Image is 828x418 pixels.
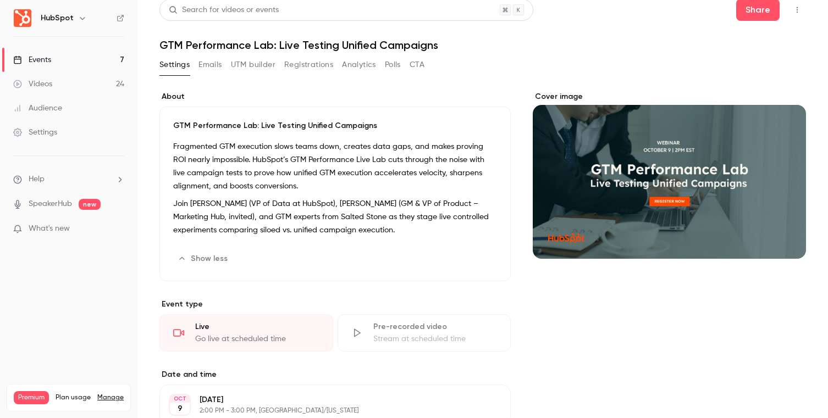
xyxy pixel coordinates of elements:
[29,198,72,210] a: SpeakerHub
[159,369,511,380] label: Date and time
[159,314,333,352] div: LiveGo live at scheduled time
[41,13,74,24] h6: HubSpot
[533,91,806,102] label: Cover image
[169,4,279,16] div: Search for videos or events
[111,224,124,234] iframe: Noticeable Trigger
[198,56,222,74] button: Emails
[173,250,234,267] button: Show less
[173,197,497,237] p: Join [PERSON_NAME] (VP of Data at HubSpot), [PERSON_NAME] (GM & VP of Product – Marketing Hub, in...
[159,38,806,52] h1: GTM Performance Lab: Live Testing Unified Campaigns
[13,127,57,138] div: Settings
[173,120,497,131] p: GTM Performance Lab: Live Testing Unified Campaigns
[56,393,91,402] span: Plan usage
[170,395,190,403] div: OCT
[29,174,45,185] span: Help
[284,56,333,74] button: Registrations
[200,406,452,415] p: 2:00 PM - 3:00 PM, [GEOGRAPHIC_DATA]/[US_STATE]
[79,199,101,210] span: new
[200,394,452,405] p: [DATE]
[159,299,511,310] p: Event type
[342,56,376,74] button: Analytics
[97,393,124,402] a: Manage
[195,321,319,332] div: Live
[173,140,497,193] p: Fragmented GTM execution slows teams down, creates data gaps, and makes proving ROI nearly imposs...
[338,314,511,352] div: Pre-recorded videoStream at scheduled time
[178,403,183,414] p: 9
[29,223,70,235] span: What's new
[533,91,806,259] section: Cover image
[13,103,62,114] div: Audience
[14,9,31,27] img: HubSpot
[231,56,275,74] button: UTM builder
[13,174,124,185] li: help-dropdown-opener
[373,321,498,332] div: Pre-recorded video
[373,333,498,344] div: Stream at scheduled time
[159,91,511,102] label: About
[195,333,319,344] div: Go live at scheduled time
[159,56,190,74] button: Settings
[410,56,424,74] button: CTA
[13,54,51,65] div: Events
[13,79,52,90] div: Videos
[14,391,49,404] span: Premium
[385,56,401,74] button: Polls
